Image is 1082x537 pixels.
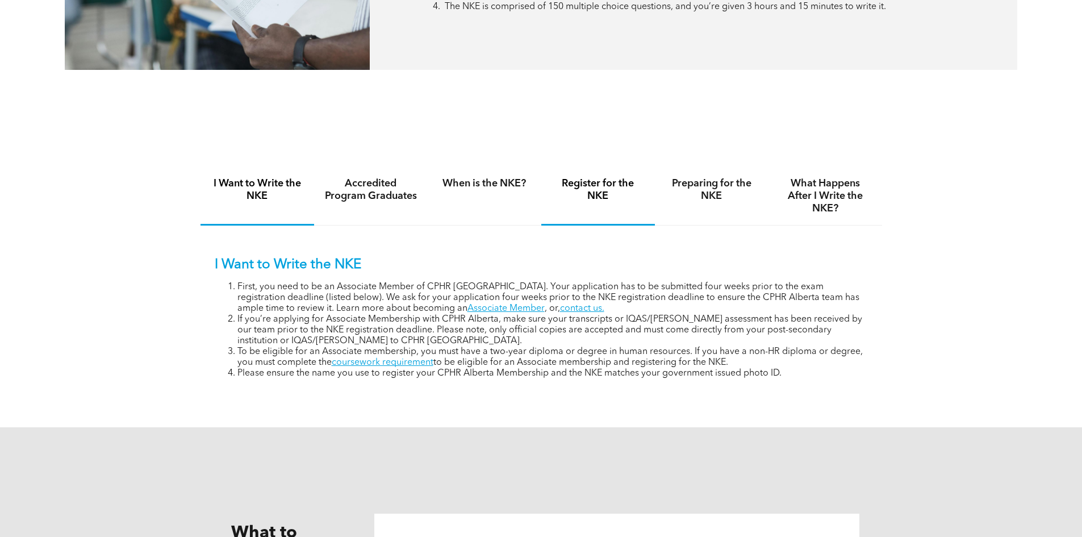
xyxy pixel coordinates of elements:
li: Please ensure the name you use to register your CPHR Alberta Membership and the NKE matches your ... [237,368,868,379]
li: If you’re applying for Associate Membership with CPHR Alberta, make sure your transcripts or IQAS... [237,314,868,347]
a: coursework requirement [332,358,433,367]
h4: Preparing for the NKE [665,177,758,202]
a: contact us. [560,304,604,313]
h4: I Want to Write the NKE [211,177,304,202]
h4: What Happens After I Write the NKE? [779,177,872,215]
li: First, you need to be an Associate Member of CPHR [GEOGRAPHIC_DATA]. Your application has to be s... [237,282,868,314]
a: Associate Member [467,304,545,313]
h4: When is the NKE? [438,177,531,190]
li: To be eligible for an Associate membership, you must have a two-year diploma or degree in human r... [237,347,868,368]
h4: Register for the NKE [552,177,645,202]
h4: Accredited Program Graduates [324,177,417,202]
span: The NKE is comprised of 150 multiple choice questions, and you’re given 3 hours and 15 minutes to... [445,2,886,11]
p: I Want to Write the NKE [215,257,868,273]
